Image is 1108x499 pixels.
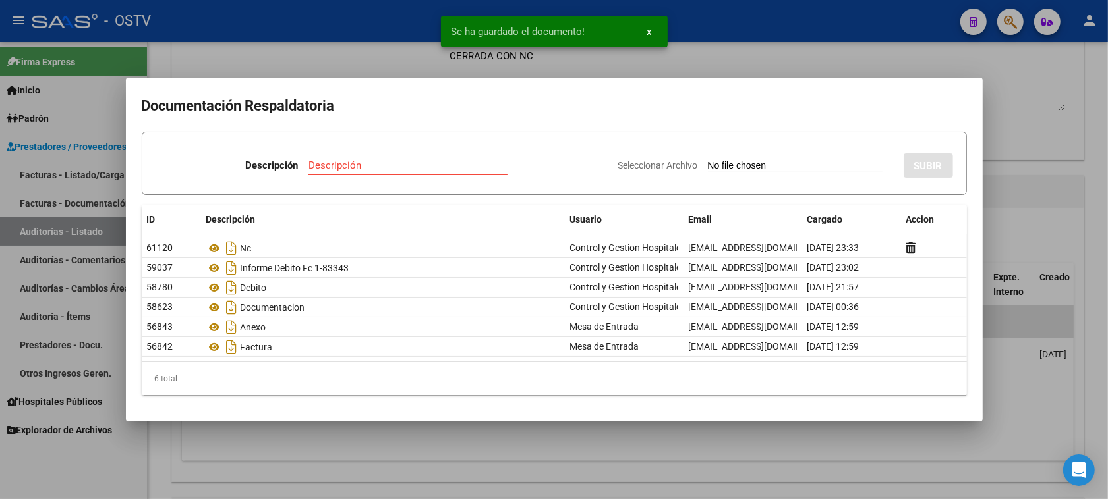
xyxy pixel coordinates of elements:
div: Factura [206,336,560,357]
span: [DATE] 23:02 [807,262,860,273]
datatable-header-cell: Usuario [565,205,684,234]
h2: Documentación Respaldatoria [142,93,967,118]
span: [EMAIL_ADDRESS][DOMAIN_NAME] [689,302,835,312]
span: 59037 [147,262,173,273]
span: 58623 [147,302,173,312]
div: Informe Debito Fc 1-83343 [206,257,560,278]
i: Descargar documento [223,336,241,357]
datatable-header-cell: ID [142,205,201,234]
span: 56842 [147,341,173,352]
span: [DATE] 23:33 [807,242,860,253]
span: Accion [906,214,935,224]
span: Seleccionar Archivo [618,160,698,171]
datatable-header-cell: Email [684,205,802,234]
div: 6 total [142,362,967,395]
span: 61120 [147,242,173,253]
div: Anexo [206,317,560,338]
span: ID [147,214,156,224]
span: [EMAIL_ADDRESS][DOMAIN_NAME] [689,282,835,292]
span: x [647,26,652,38]
datatable-header-cell: Descripción [201,205,565,234]
span: Email [689,214,713,224]
span: [EMAIL_ADDRESS][DOMAIN_NAME] [689,262,835,273]
span: Mesa de Entrada [570,341,639,352]
span: Se ha guardado el documento! [452,25,585,38]
span: Control y Gestion Hospitales Públicos (OSTV) [570,262,755,273]
span: Descripción [206,214,256,224]
span: Control y Gestion Hospitales Públicos (OSTV) [570,282,755,292]
span: [DATE] 12:59 [807,321,860,332]
button: x [637,20,662,43]
span: 56843 [147,321,173,332]
datatable-header-cell: Accion [901,205,967,234]
span: [DATE] 12:59 [807,341,860,352]
i: Descargar documento [223,238,241,259]
span: 58780 [147,282,173,292]
span: Control y Gestion Hospitales Públicos (OSTV) [570,302,755,312]
div: Documentacion [206,297,560,318]
span: Mesa de Entrada [570,321,639,332]
span: Control y Gestion Hospitales Públicos (OSTV) [570,242,755,253]
span: [EMAIL_ADDRESS][DOMAIN_NAME] [689,242,835,253]
i: Descargar documento [223,277,241,298]
span: SUBIR [914,160,943,172]
span: Cargado [807,214,843,224]
i: Descargar documento [223,297,241,318]
span: Usuario [570,214,602,224]
span: [DATE] 00:36 [807,302,860,312]
p: Descripción [245,158,298,173]
span: [EMAIL_ADDRESS][DOMAIN_NAME] [689,341,835,352]
span: [EMAIL_ADDRESS][DOMAIN_NAME] [689,321,835,332]
div: Debito [206,277,560,298]
datatable-header-cell: Cargado [802,205,901,234]
div: Open Intercom Messenger [1063,454,1095,486]
i: Descargar documento [223,317,241,338]
button: SUBIR [904,153,953,178]
span: [DATE] 21:57 [807,282,860,292]
i: Descargar documento [223,257,241,278]
div: Nc [206,238,560,259]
